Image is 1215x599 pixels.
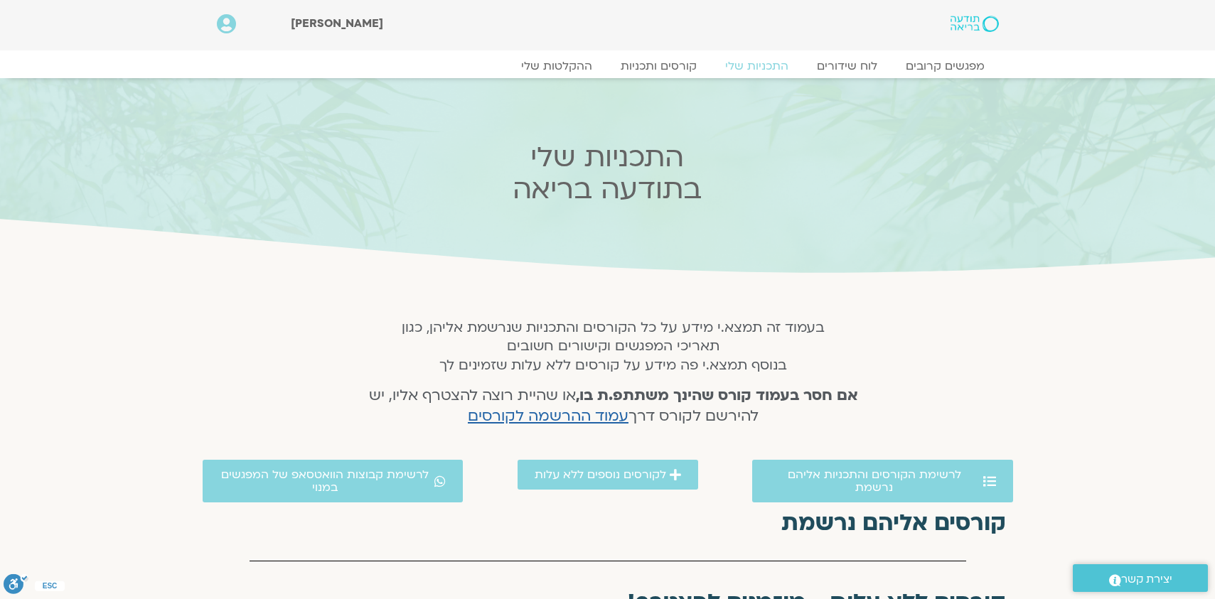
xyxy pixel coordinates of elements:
[1121,570,1172,589] span: יצירת קשר
[350,386,877,427] h4: או שהיית רוצה להצטרף אליו, יש להירשם לקורס דרך
[468,406,628,426] a: עמוד ההרשמה לקורסים
[328,141,886,205] h2: התכניות שלי בתודעה בריאה
[892,59,999,73] a: מפגשים קרובים
[752,460,1013,502] a: לרשימת הקורסים והתכניות אליהם נרשמת
[203,460,464,502] a: לרשימת קבוצות הוואטסאפ של המפגשים במנוי
[535,468,666,481] span: לקורסים נוספים ללא עלות
[769,468,980,494] span: לרשימת הקורסים והתכניות אליהם נרשמת
[291,16,383,31] span: [PERSON_NAME]
[518,460,698,490] a: לקורסים נוספים ללא עלות
[576,385,858,406] strong: אם חסר בעמוד קורס שהינך משתתפ.ת בו,
[220,468,432,494] span: לרשימת קבוצות הוואטסאפ של המפגשים במנוי
[507,59,606,73] a: ההקלטות שלי
[711,59,803,73] a: התכניות שלי
[217,59,999,73] nav: Menu
[803,59,892,73] a: לוח שידורים
[210,510,1006,536] h2: קורסים אליהם נרשמת
[606,59,711,73] a: קורסים ותכניות
[350,318,877,374] h5: בעמוד זה תמצא.י מידע על כל הקורסים והתכניות שנרשמת אליהן, כגון תאריכי המפגשים וקישורים חשובים בנו...
[1073,564,1208,592] a: יצירת קשר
